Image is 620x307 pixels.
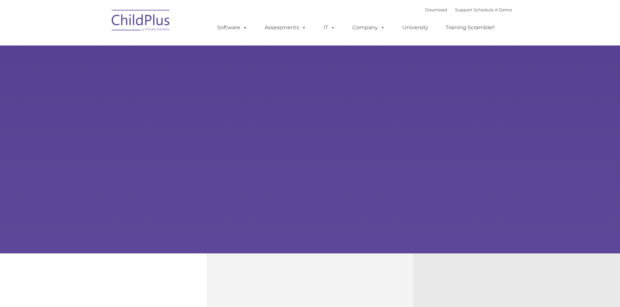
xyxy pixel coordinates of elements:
[425,7,512,12] font: |
[317,21,342,34] a: IT
[211,21,254,34] a: Software
[439,21,501,34] a: Training Scramble!!
[258,21,313,34] a: Assessments
[108,5,173,38] img: ChildPlus by Procare Solutions
[425,7,447,12] a: Download
[455,7,472,12] a: Support
[396,21,435,34] a: University
[474,7,512,12] a: Schedule A Demo
[346,21,392,34] a: Company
